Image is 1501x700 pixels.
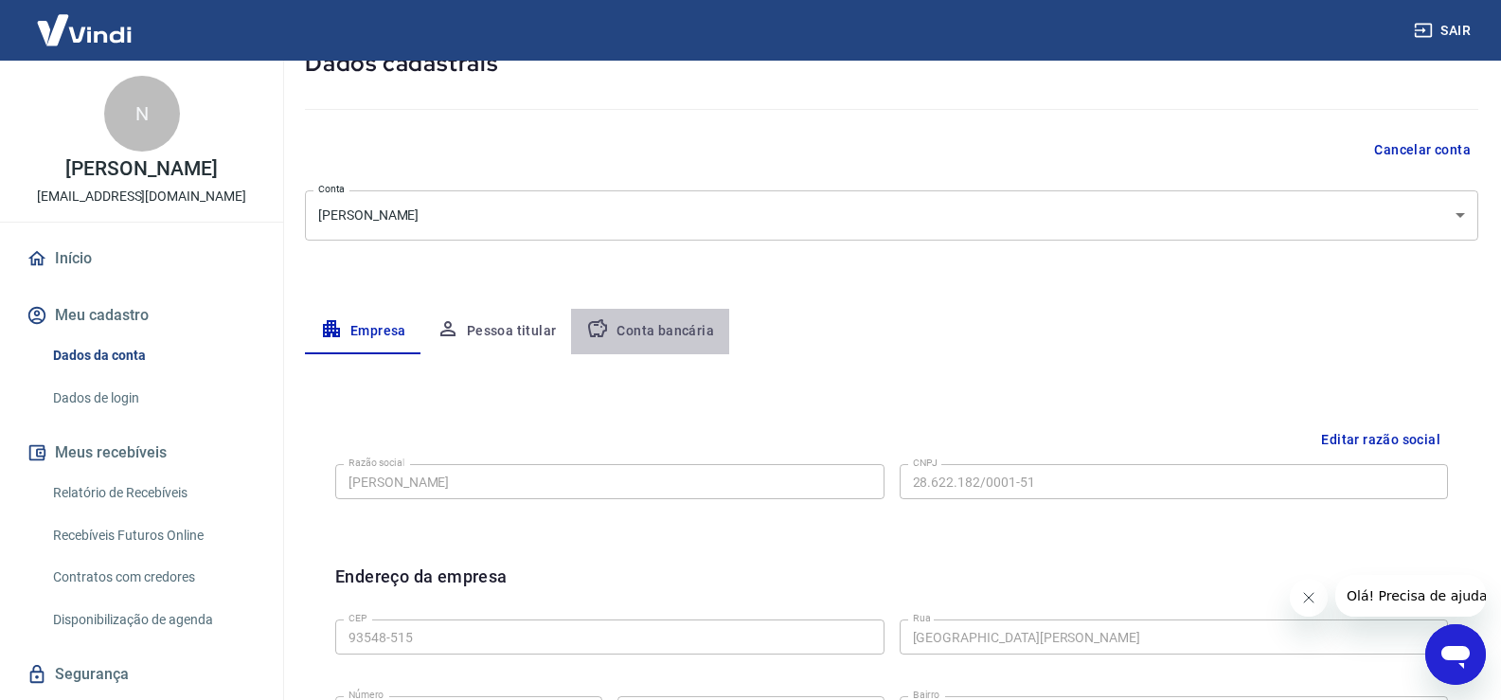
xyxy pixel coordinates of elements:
[11,13,159,28] span: Olá! Precisa de ajuda?
[45,601,260,639] a: Disponibilização de agenda
[23,238,260,279] a: Início
[1335,575,1486,617] iframe: Mensagem da empresa
[318,182,345,196] label: Conta
[23,295,260,336] button: Meu cadastro
[45,516,260,555] a: Recebíveis Futuros Online
[305,309,421,354] button: Empresa
[571,309,729,354] button: Conta bancária
[45,474,260,512] a: Relatório de Recebíveis
[348,456,404,470] label: Razão social
[45,379,260,418] a: Dados de login
[23,654,260,695] a: Segurança
[913,611,931,625] label: Rua
[913,456,938,470] label: CNPJ
[37,187,246,206] p: [EMAIL_ADDRESS][DOMAIN_NAME]
[1367,133,1478,168] button: Cancelar conta
[104,76,180,152] div: N
[305,190,1478,241] div: [PERSON_NAME]
[1290,579,1328,617] iframe: Fechar mensagem
[421,309,572,354] button: Pessoa titular
[1425,624,1486,685] iframe: Botão para abrir a janela de mensagens
[335,564,508,612] h6: Endereço da empresa
[45,558,260,597] a: Contratos com credores
[45,336,260,375] a: Dados da conta
[348,611,366,625] label: CEP
[1331,564,1448,612] button: Editar endereço
[305,48,1478,79] h5: Dados cadastrais
[23,432,260,474] button: Meus recebíveis
[1313,422,1448,458] button: Editar razão social
[65,159,217,179] p: [PERSON_NAME]
[1410,13,1478,48] button: Sair
[23,1,146,59] img: Vindi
